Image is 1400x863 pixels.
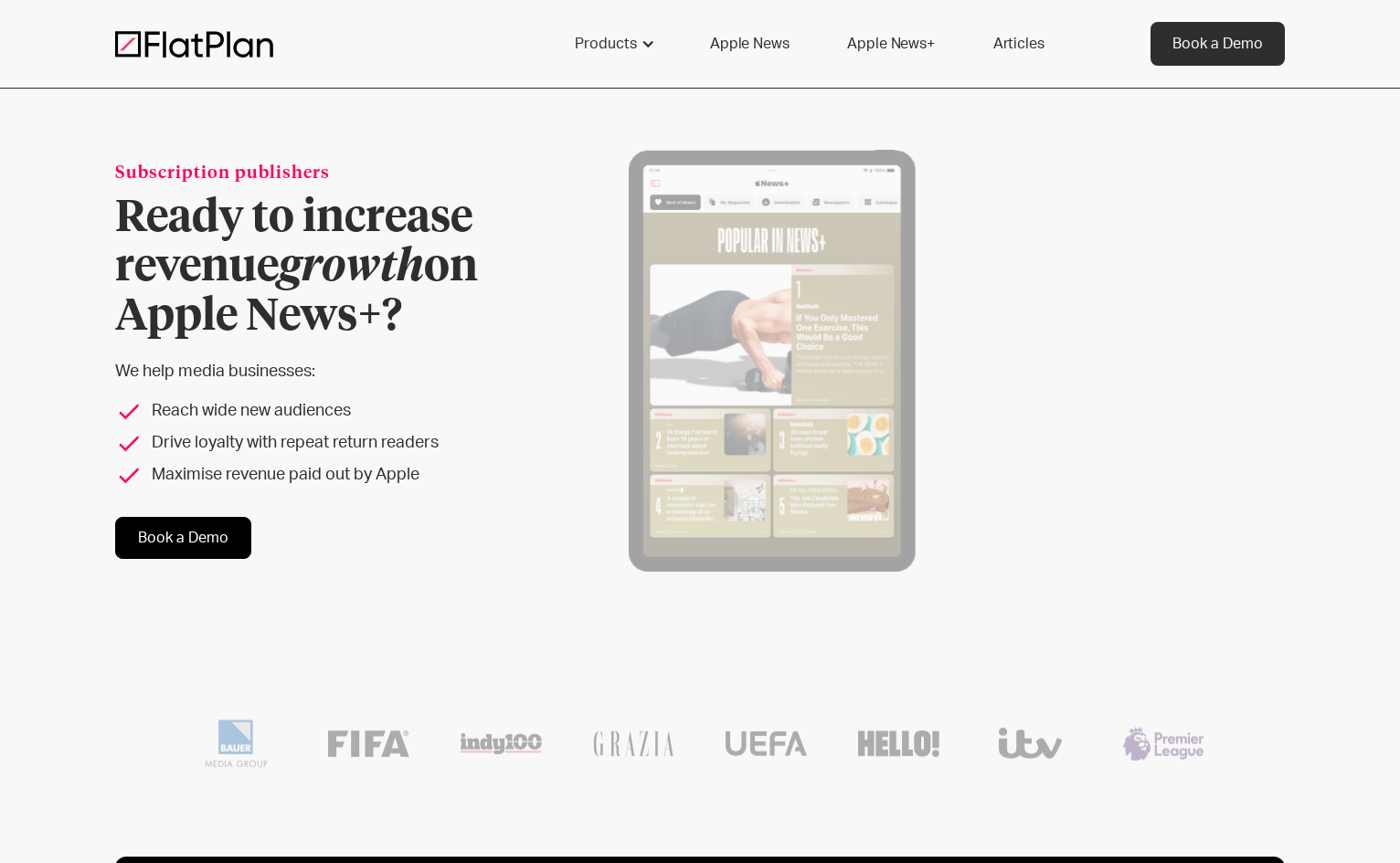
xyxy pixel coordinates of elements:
a: Book a Demo [1151,22,1285,66]
em: growth [279,246,424,289]
div: Products [553,22,673,66]
li: Reach wide new audiences [115,399,536,424]
a: Apple News [688,22,811,66]
p: We help media businesses: [115,360,536,384]
div: Book a Demo [1172,33,1263,55]
h1: Ready to increase revenue on Apple News+? [115,194,536,342]
div: Subscription publishers [115,162,536,186]
div: Products [575,33,637,55]
li: Drive loyalty with repeat return readers [115,431,536,456]
li: Maximise revenue paid out by Apple [115,463,536,488]
a: Apple News+ [825,22,956,66]
a: Articles [971,22,1066,66]
a: Book a Demo [115,517,251,559]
